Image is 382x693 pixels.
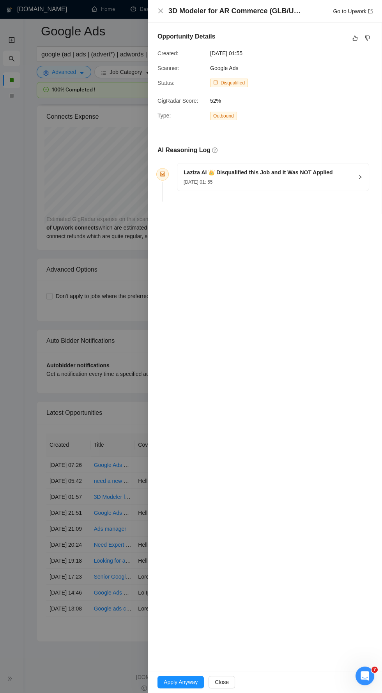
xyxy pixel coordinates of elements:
span: Apply Anyway [164,678,198,686]
span: export [368,9,373,14]
button: Close [209,676,235,688]
button: like [350,33,360,43]
h5: Opportunity Details [157,32,215,41]
span: robot [160,172,165,177]
span: dislike [365,35,370,41]
span: 52% [210,96,327,105]
span: Created: [157,50,179,56]
span: right [358,175,363,179]
iframe: Intercom live chat [355,667,374,685]
span: Scanner: [157,65,179,71]
span: Outbound [210,112,237,120]
button: Apply Anyway [157,676,204,688]
span: 7 [371,667,378,673]
span: [DATE] 01: 55 [184,179,212,185]
span: question-circle [212,147,218,153]
span: Disqualified [221,80,245,86]
h5: Laziza AI 👑 Disqualified this Job and It Was NOT Applied [184,168,333,177]
span: Close [215,678,229,686]
span: GigRadar Score: [157,98,198,104]
span: robot [213,81,218,85]
span: Status: [157,80,175,86]
span: [DATE] 01:55 [210,49,327,58]
button: Close [157,8,164,14]
a: Go to Upworkexport [333,8,373,14]
span: Type: [157,112,171,119]
h4: 3D Modeler for AR Commerce (GLB/USDZ) [168,6,305,16]
button: dislike [363,33,372,43]
h5: AI Reasoning Log [157,146,210,155]
span: close [157,8,164,14]
span: like [352,35,358,41]
span: Google Ads [210,65,238,71]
